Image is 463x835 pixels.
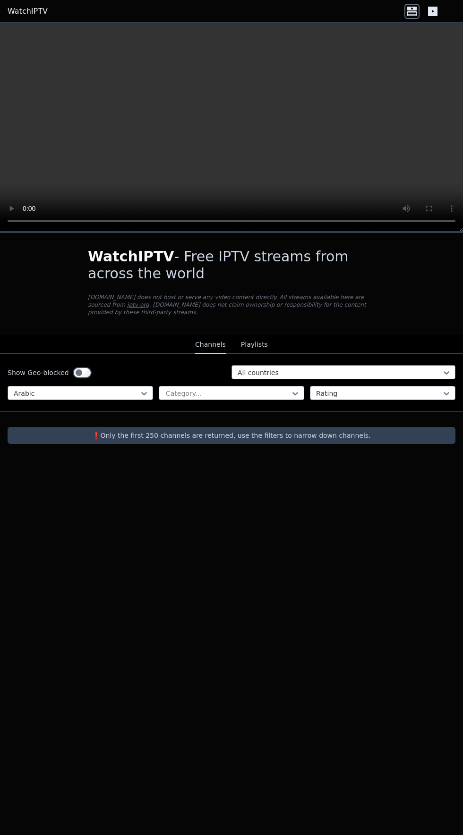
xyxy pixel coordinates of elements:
[127,301,149,308] a: iptv-org
[11,431,452,440] p: ❗️Only the first 250 channels are returned, use the filters to narrow down channels.
[8,6,48,17] a: WatchIPTV
[88,248,174,265] span: WatchIPTV
[88,248,375,282] h1: - Free IPTV streams from across the world
[88,293,375,316] p: [DOMAIN_NAME] does not host or serve any video content directly. All streams available here are s...
[195,336,226,354] button: Channels
[241,336,268,354] button: Playlists
[8,368,69,377] label: Show Geo-blocked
